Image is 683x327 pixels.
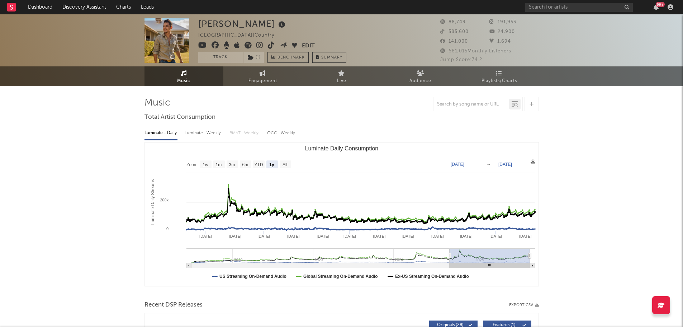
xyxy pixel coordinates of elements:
span: 681,015 Monthly Listeners [440,49,511,53]
text: US Streaming On-Demand Audio [219,274,286,279]
text: [DATE] [519,234,532,238]
div: [PERSON_NAME] [198,18,287,30]
text: Luminate Daily Streams [150,179,155,225]
a: Live [302,66,381,86]
text: → [487,162,491,167]
a: Playlists/Charts [460,66,539,86]
div: OCC - Weekly [267,127,296,139]
text: [DATE] [199,234,212,238]
svg: Luminate Daily Consumption [145,143,539,286]
text: 1y [269,162,274,167]
text: [DATE] [451,162,464,167]
text: 6m [242,162,248,167]
text: [DATE] [343,234,356,238]
input: Search for artists [525,3,633,12]
span: 88,749 [440,20,466,24]
text: [DATE] [460,234,472,238]
a: Audience [381,66,460,86]
text: [DATE] [489,234,502,238]
span: Recent DSP Releases [144,301,203,309]
span: Benchmark [278,53,305,62]
a: Benchmark [267,52,309,63]
button: Export CSV [509,303,539,307]
input: Search by song name or URL [433,102,509,107]
text: 1m [215,162,222,167]
button: (1) [243,52,264,63]
text: [DATE] [402,234,414,238]
text: [DATE] [287,234,299,238]
span: Total Artist Consumption [144,113,215,122]
div: 99 + [656,2,665,7]
text: Global Streaming On-Demand Audio [303,274,378,279]
span: Jump Score: 74.2 [440,57,482,62]
text: Zoom [186,162,198,167]
span: 1,694 [489,39,511,44]
button: Summary [312,52,346,63]
div: Luminate - Daily [144,127,177,139]
text: [DATE] [431,234,444,238]
text: [DATE] [317,234,329,238]
text: Luminate Daily Consumption [305,145,378,151]
span: Audience [409,77,431,85]
button: Track [198,52,243,63]
text: YTD [254,162,263,167]
button: Edit [302,42,315,51]
span: Playlists/Charts [482,77,517,85]
span: Music [177,77,190,85]
span: Summary [321,56,342,60]
text: 3m [229,162,235,167]
span: 585,600 [440,29,469,34]
text: Ex-US Streaming On-Demand Audio [395,274,469,279]
button: 99+ [654,4,659,10]
span: 24,900 [489,29,515,34]
text: [DATE] [257,234,270,238]
span: Engagement [248,77,277,85]
text: 0 [166,226,168,231]
text: [DATE] [373,234,385,238]
text: All [282,162,287,167]
text: 200k [160,198,169,202]
span: Live [337,77,346,85]
div: [GEOGRAPHIC_DATA] | Country [198,31,283,40]
div: Luminate - Weekly [185,127,222,139]
a: Music [144,66,223,86]
span: ( 1 ) [243,52,264,63]
span: 191,953 [489,20,516,24]
span: 141,000 [440,39,468,44]
text: [DATE] [498,162,512,167]
text: [DATE] [229,234,241,238]
a: Engagement [223,66,302,86]
text: 1w [203,162,208,167]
